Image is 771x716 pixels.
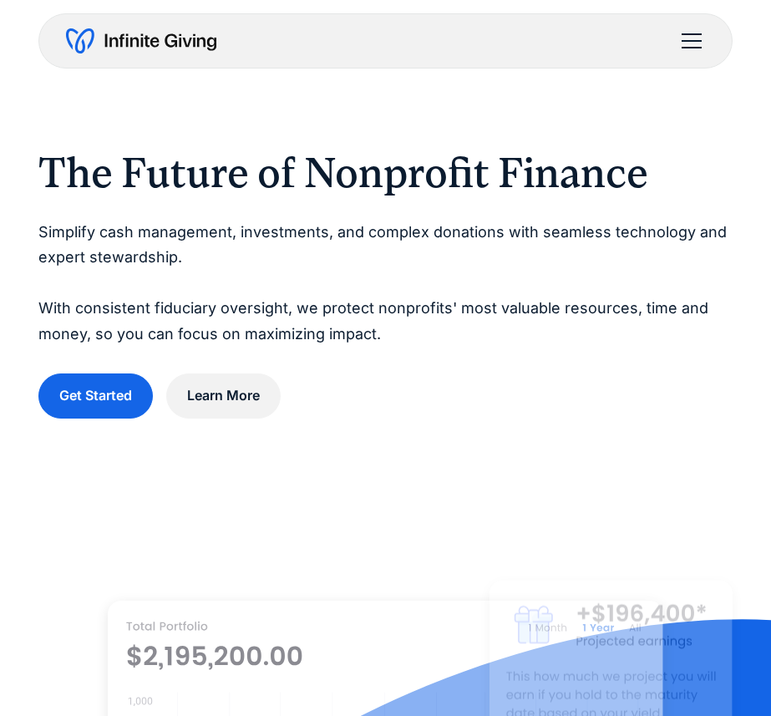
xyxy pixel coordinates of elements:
h1: The Future of Nonprofit Finance [38,147,733,200]
p: Simplify cash management, investments, and complex donations with seamless technology and expert ... [38,220,733,348]
a: Learn More [166,373,281,418]
a: Get Started [38,373,153,418]
div: menu [672,21,705,61]
a: home [66,28,216,54]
